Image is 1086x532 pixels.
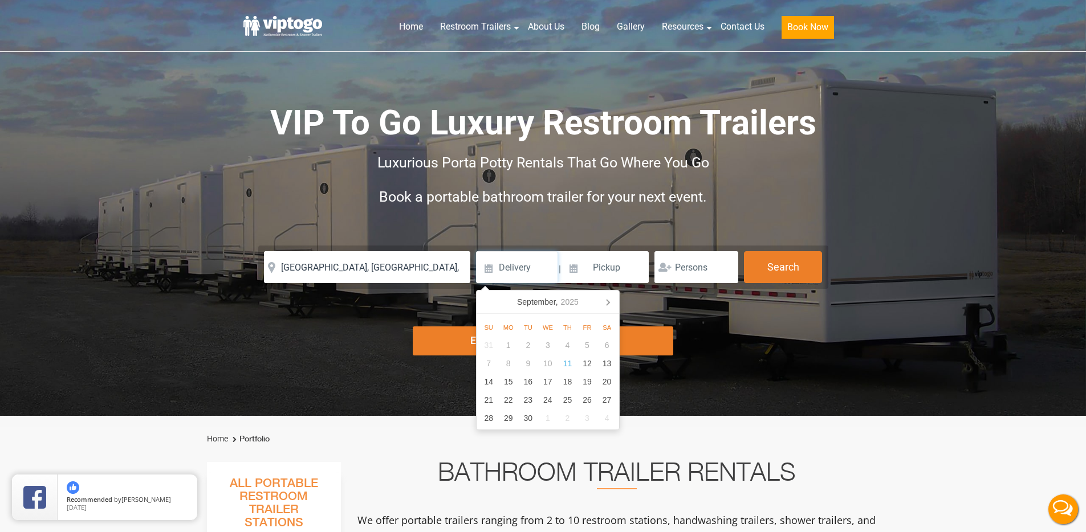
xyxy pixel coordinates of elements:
span: | [559,251,561,288]
span: [DATE] [67,503,87,511]
button: Book Now [782,16,834,39]
div: 27 [597,391,617,409]
div: 14 [479,373,499,391]
div: 2 [558,409,577,427]
div: 17 [538,373,558,391]
div: 26 [577,391,597,409]
div: 21 [479,391,499,409]
div: 3 [577,409,597,427]
a: Home [391,14,432,39]
i: 2025 [561,295,579,309]
div: 25 [558,391,577,409]
input: Pickup [563,251,649,283]
a: Home [207,434,228,443]
div: Th [558,321,577,334]
a: Book Now [773,14,843,46]
a: Blog [573,14,608,39]
div: 9 [518,354,538,373]
div: 30 [518,409,538,427]
div: 22 [498,391,518,409]
span: VIP To Go Luxury Restroom Trailers [270,103,816,143]
div: 13 [597,354,617,373]
div: Su [479,321,499,334]
div: 2 [518,336,538,354]
div: 15 [498,373,518,391]
a: Gallery [608,14,653,39]
span: Recommended [67,495,112,504]
div: 31 [479,336,499,354]
div: 18 [558,373,577,391]
div: 6 [597,336,617,354]
div: 4 [558,336,577,354]
h2: Bathroom Trailer Rentals [356,462,877,489]
a: Resources [653,14,712,39]
input: Persons [654,251,738,283]
a: About Us [519,14,573,39]
div: 4 [597,409,617,427]
div: September, [513,293,583,311]
div: 3 [538,336,558,354]
div: 12 [577,354,597,373]
div: Explore Restroom Trailers [413,326,673,355]
button: Search [744,251,822,283]
button: Live Chat [1040,486,1086,532]
div: 8 [498,354,518,373]
input: Delivery [476,251,558,283]
div: 16 [518,373,538,391]
div: 20 [597,373,617,391]
span: Book a portable bathroom trailer for your next event. [379,189,707,205]
img: Review Rating [23,486,46,509]
a: Contact Us [712,14,773,39]
div: 10 [538,354,558,373]
div: Mo [498,321,518,334]
li: Portfolio [230,432,270,446]
input: Where do you need your restroom? [264,251,470,283]
img: thumbs up icon [67,481,79,494]
div: Sa [597,321,617,334]
div: 24 [538,391,558,409]
div: We [538,321,558,334]
div: 7 [479,354,499,373]
div: 23 [518,391,538,409]
span: by [67,496,188,504]
a: Restroom Trailers [432,14,519,39]
span: Luxurious Porta Potty Rentals That Go Where You Go [377,154,709,171]
div: 1 [538,409,558,427]
div: Tu [518,321,538,334]
div: 5 [577,336,597,354]
div: 29 [498,409,518,427]
div: 1 [498,336,518,354]
div: Fr [577,321,597,334]
div: 28 [479,409,499,427]
div: 11 [558,354,577,373]
div: 19 [577,373,597,391]
span: [PERSON_NAME] [121,495,171,504]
